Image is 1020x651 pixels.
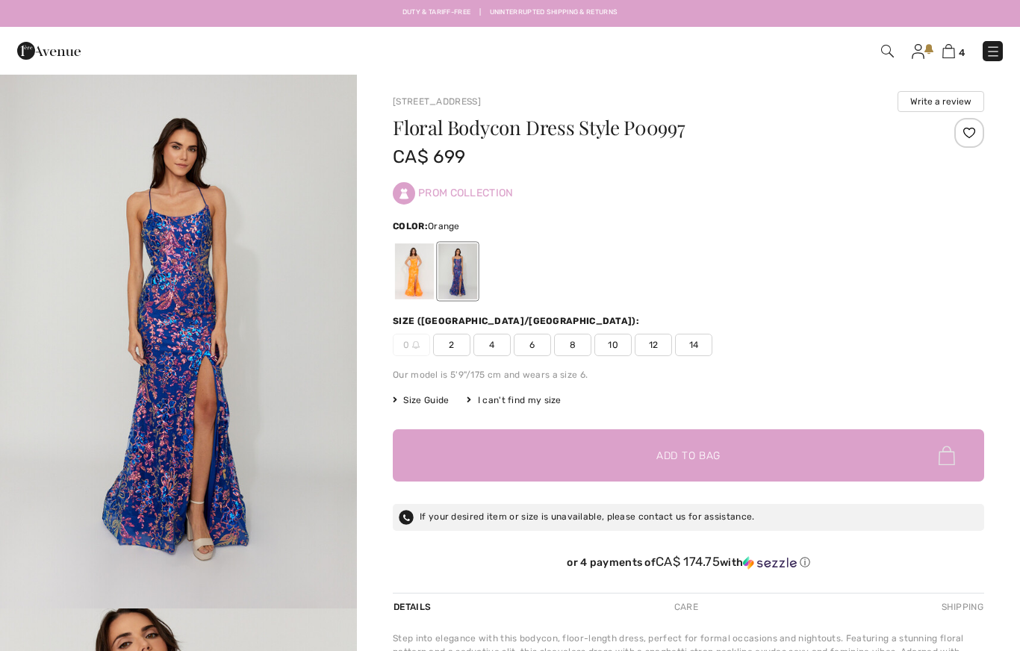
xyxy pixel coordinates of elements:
[938,594,984,620] div: Shipping
[393,504,984,531] div: If your desired item or size is unavailable, please contact us for assistance.
[393,96,481,107] a: [STREET_ADDRESS]
[923,606,1005,644] iframe: Opens a widget where you can chat to one of our agents
[402,8,618,16] a: Duty & tariff-free | Uninterrupted shipping & returns
[942,44,955,58] img: Shopping Bag
[393,170,984,217] div: Prom Collection
[473,334,511,356] span: 4
[393,182,415,205] img: Prom Collection
[438,243,477,299] div: Orange
[656,554,720,569] span: CA$ 174.75
[395,243,434,299] div: Orange
[898,91,984,112] button: Write a review
[939,446,955,465] img: Bag.svg
[986,44,1001,59] img: Menu
[554,334,591,356] span: 8
[393,393,449,407] span: Size Guide
[393,555,984,570] div: or 4 payments of with
[675,334,712,356] span: 14
[428,221,460,231] span: Orange
[467,393,561,407] div: I can't find my size
[393,146,465,167] span: CA$ 699
[393,555,984,575] div: or 4 payments ofCA$ 174.75withSezzle Click to learn more about Sezzle
[393,594,435,620] div: Details
[393,429,984,482] button: Add to Bag
[393,368,984,381] div: Our model is 5'9"/175 cm and wears a size 6.
[433,334,470,356] span: 2
[635,334,672,356] span: 12
[393,118,886,137] h1: Floral Bodycon Dress Style P00997
[412,341,420,349] img: ring-m.svg
[656,448,721,464] span: Add to Bag
[594,334,632,356] span: 10
[393,221,428,231] span: Color:
[662,594,711,620] div: Care
[17,36,81,66] img: 1ère Avenue
[393,334,430,356] span: 0
[399,510,414,525] img: phone
[959,47,965,58] span: 4
[393,314,642,328] div: Size ([GEOGRAPHIC_DATA]/[GEOGRAPHIC_DATA]):
[514,334,551,356] span: 6
[942,42,965,60] a: 4
[743,556,797,570] img: Sezzle
[881,45,894,57] img: Search
[912,44,924,59] img: My Info
[17,43,81,57] a: 1ère Avenue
